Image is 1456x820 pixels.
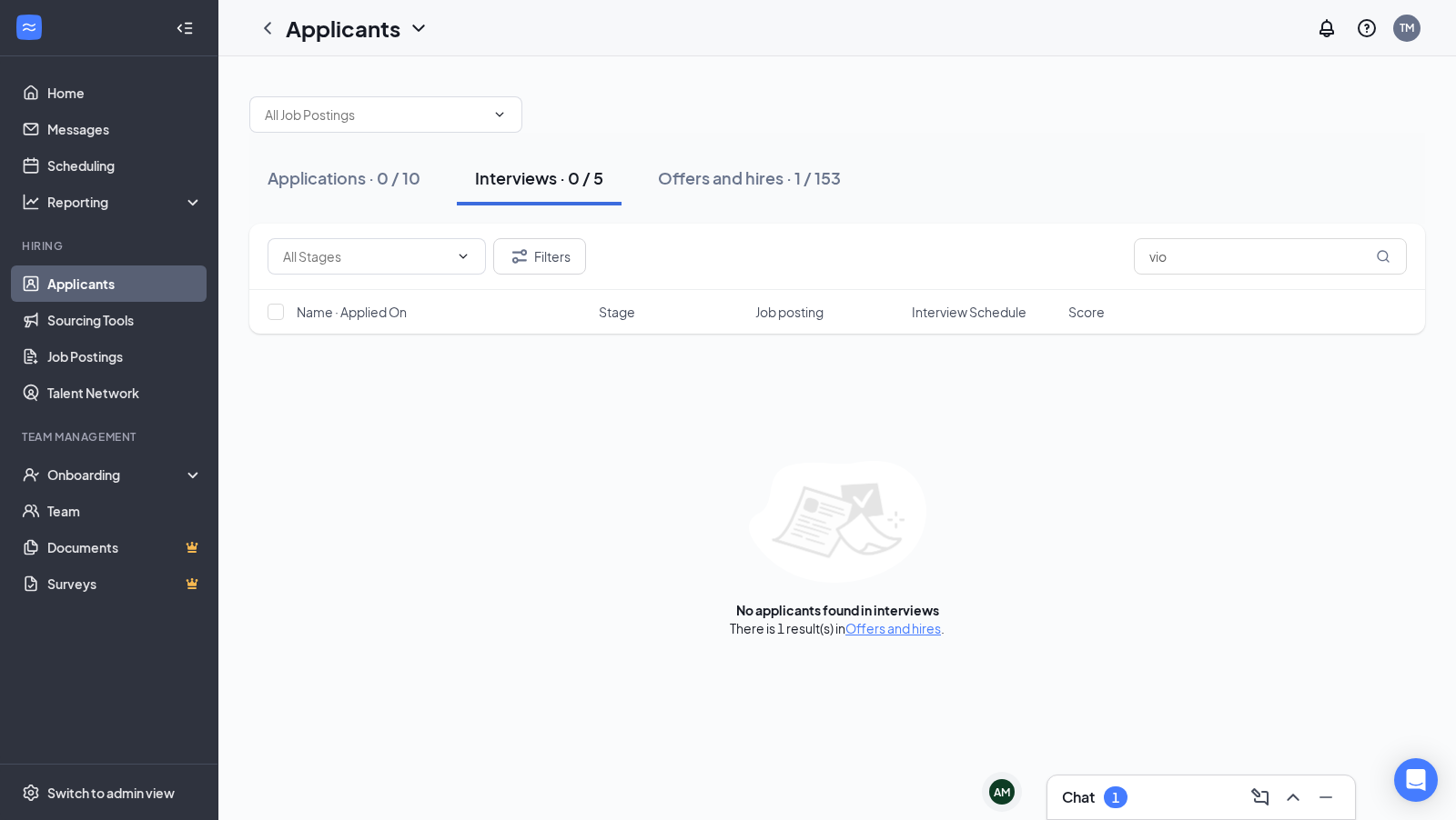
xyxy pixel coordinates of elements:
div: Onboarding [47,465,187,484]
svg: ChevronDown [408,17,430,39]
div: Applications · 0 / 10 [268,166,420,189]
svg: Analysis [22,193,40,211]
a: Offers and hires [845,620,941,636]
input: All Job Postings [265,105,485,125]
div: AM [994,785,1010,800]
svg: ChevronDown [492,107,507,122]
div: 1 [1112,790,1119,805]
svg: Minimize [1315,786,1337,808]
svg: QuestionInfo [1356,17,1378,39]
img: empty-state [749,461,926,583]
svg: ChevronLeft [257,17,278,39]
a: Sourcing Tools [47,302,203,338]
svg: UserCheck [22,465,40,484]
button: ComposeMessage [1246,783,1275,812]
h1: Applicants [286,13,400,44]
svg: ChevronDown [456,249,470,264]
svg: Settings [22,784,40,802]
svg: MagnifyingGlass [1376,249,1390,264]
div: No applicants found in interviews [736,601,939,619]
a: Team [47,493,203,529]
svg: ComposeMessage [1249,786,1271,808]
a: Job Postings [47,338,203,375]
div: There is 1 result(s) in . [730,619,945,637]
svg: Filter [509,245,531,267]
span: Stage [599,303,635,321]
input: All Stages [283,246,449,266]
div: Open Intercom Messenger [1394,758,1438,802]
svg: WorkstreamLogo [20,18,38,36]
div: TM [1400,20,1414,35]
div: Switch to admin view [47,784,175,802]
span: Score [1068,303,1105,321]
span: Interview Schedule [912,303,1026,321]
div: Offers and hires · 1 / 153 [658,166,841,189]
div: Reporting [47,193,204,211]
svg: ChevronUp [1282,786,1304,808]
button: Minimize [1311,783,1340,812]
span: Job posting [755,303,824,321]
button: ChevronUp [1279,783,1308,812]
a: Scheduling [47,147,203,184]
a: Home [47,75,203,111]
div: Hiring [22,238,199,254]
a: DocumentsCrown [47,529,203,565]
svg: Notifications [1316,17,1338,39]
button: Filter Filters [493,238,586,275]
a: Messages [47,111,203,147]
div: Team Management [22,429,199,445]
a: SurveysCrown [47,565,203,602]
input: Search in interviews [1134,238,1407,275]
h3: Chat [1062,787,1095,807]
div: Interviews · 0 / 5 [475,166,603,189]
span: Name · Applied On [297,303,407,321]
a: Applicants [47,265,203,302]
a: Talent Network [47,375,203,411]
svg: Collapse [176,19,194,37]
